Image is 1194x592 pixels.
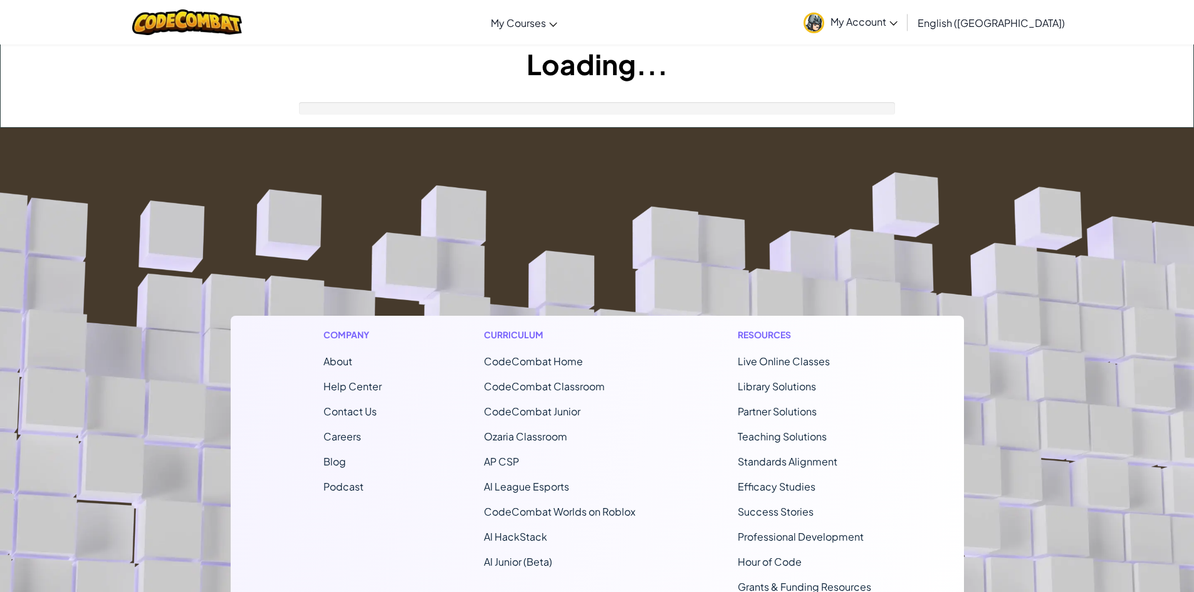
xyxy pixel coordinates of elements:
a: My Courses [484,6,563,39]
a: Success Stories [738,505,814,518]
a: AI HackStack [484,530,547,543]
img: CodeCombat logo [132,9,242,35]
a: Ozaria Classroom [484,430,567,443]
a: English ([GEOGRAPHIC_DATA]) [911,6,1071,39]
a: Help Center [323,380,382,393]
a: Standards Alignment [738,455,837,468]
a: AI League Esports [484,480,569,493]
a: CodeCombat Worlds on Roblox [484,505,636,518]
a: AI Junior (Beta) [484,555,552,568]
span: English ([GEOGRAPHIC_DATA]) [918,16,1065,29]
a: Teaching Solutions [738,430,827,443]
img: avatar [804,13,824,33]
h1: Company [323,328,382,341]
a: Podcast [323,480,364,493]
a: About [323,355,352,368]
a: Hour of Code [738,555,802,568]
a: My Account [797,3,904,42]
span: My Courses [491,16,546,29]
a: Live Online Classes [738,355,830,368]
a: Professional Development [738,530,864,543]
h1: Loading... [1,44,1193,83]
a: CodeCombat Classroom [484,380,605,393]
h1: Curriculum [484,328,636,341]
span: My Account [830,15,898,28]
span: Contact Us [323,405,377,418]
a: Efficacy Studies [738,480,815,493]
a: Careers [323,430,361,443]
a: CodeCombat Junior [484,405,580,418]
a: Library Solutions [738,380,816,393]
a: AP CSP [484,455,519,468]
span: CodeCombat Home [484,355,583,368]
a: Blog [323,455,346,468]
h1: Resources [738,328,871,341]
a: Partner Solutions [738,405,817,418]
